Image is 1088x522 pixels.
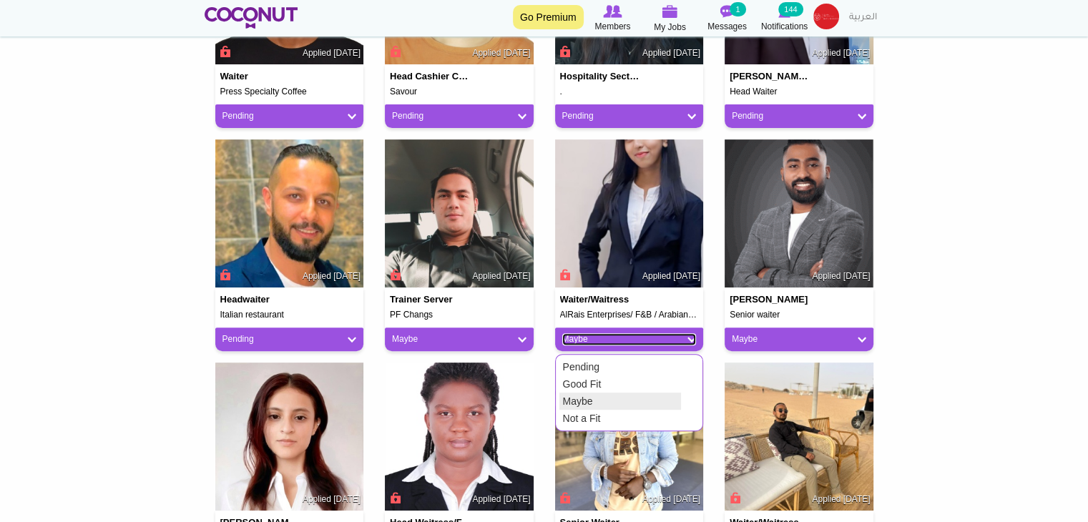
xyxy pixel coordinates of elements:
a: Browse Members Members [584,4,642,34]
a: Pending [559,358,681,375]
img: Home [205,7,298,29]
span: Connect to Unlock the Profile [558,44,571,59]
img: My Jobs [662,5,678,18]
h4: Hospitality sector and Marketing Support [560,72,643,82]
a: Maybe [732,333,866,345]
a: Not a Fit [559,410,681,427]
span: Connect to Unlock the Profile [218,44,231,59]
a: Pending [732,110,866,122]
img: Nforngang Francisica Baiye's picture [385,363,534,511]
h4: Waiter/Waitress [560,295,643,305]
img: Browse Members [603,5,622,18]
a: My Jobs My Jobs [642,4,699,34]
img: Messages [720,5,735,18]
h5: AlRais Enterprises/ F&B / Arabian Tea house Restaurant [560,310,699,320]
span: Members [594,19,630,34]
img: Alaa mohamed1849@gmail.com's picture [215,139,364,288]
span: Notifications [761,19,808,34]
a: Notifications Notifications 144 [756,4,813,34]
span: Connect to Unlock the Profile [388,491,401,505]
a: Pending [392,110,526,122]
img: Notifications [778,5,790,18]
h5: Italian restaurant [220,310,359,320]
a: Pending [222,110,357,122]
h5: Head Waiter [730,87,868,97]
h4: Waiter [220,72,303,82]
span: Connect to Unlock the Profile [558,267,571,282]
img: Charlie Romero's picture [385,139,534,288]
span: Connect to Unlock the Profile [727,491,740,505]
img: Sashinda Hettiarachchi's picture [725,139,873,288]
a: Go Premium [513,5,584,29]
a: Pending [562,110,697,122]
img: Ssebulime Shafic's picture [555,363,704,511]
a: Maybe [392,333,526,345]
h5: Savour [390,87,529,97]
span: Connect to Unlock the Profile [388,267,401,282]
h5: . [560,87,699,97]
h4: Head Cashier Captain waitress [390,72,473,82]
h4: [PERSON_NAME] Muhoozi [730,72,813,82]
img: Su Myat Moe's picture [555,139,704,288]
h5: PF Changs [390,310,529,320]
span: My Jobs [654,20,686,34]
img: Sandip Shrestha's picture [725,363,873,511]
span: Connect to Unlock the Profile [558,491,571,505]
h5: Press Specialty Coffee [220,87,359,97]
small: 1 [730,2,745,16]
span: Connect to Unlock the Profile [388,44,401,59]
a: Good Fit [559,375,681,393]
span: Messages [707,19,747,34]
a: Maybe [562,333,697,345]
span: Connect to Unlock the Profile [218,267,231,282]
a: Messages Messages 1 [699,4,756,34]
img: María Eugenia Condori Aparicio's picture [215,363,364,511]
h4: [PERSON_NAME] [730,295,813,305]
a: Maybe [559,393,681,410]
small: 144 [778,2,803,16]
h5: Senior waiter [730,310,868,320]
h4: Headwaiter [220,295,303,305]
a: العربية [842,4,884,32]
a: Pending [222,333,357,345]
h4: Trainer Server [390,295,473,305]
